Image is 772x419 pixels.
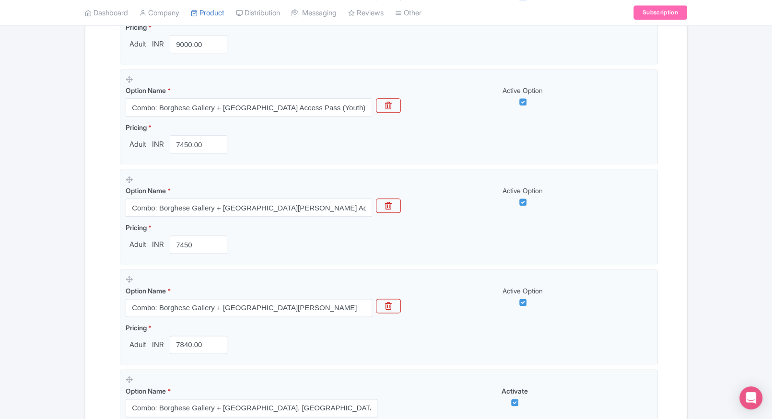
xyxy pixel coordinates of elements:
[126,399,377,417] input: Option Name
[170,336,227,354] input: 0.00
[126,39,150,50] span: Adult
[126,86,166,94] span: Option Name
[126,339,150,350] span: Adult
[126,139,150,150] span: Adult
[150,39,166,50] span: INR
[126,123,147,131] span: Pricing
[126,299,372,317] input: Option Name
[126,387,166,395] span: Option Name
[126,324,147,332] span: Pricing
[126,186,166,195] span: Option Name
[503,287,543,295] span: Active Option
[503,86,543,94] span: Active Option
[150,339,166,350] span: INR
[170,235,227,254] input: 0.00
[126,98,372,116] input: Option Name
[126,239,150,250] span: Adult
[126,287,166,295] span: Option Name
[633,6,687,20] a: Subscription
[150,239,166,250] span: INR
[126,198,372,217] input: Option Name
[150,139,166,150] span: INR
[170,135,227,153] input: 0.00
[126,223,147,232] span: Pricing
[739,386,762,409] div: Open Intercom Messenger
[503,186,543,195] span: Active Option
[170,35,227,53] input: 0.00
[126,23,147,31] span: Pricing
[502,387,528,395] span: Activate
